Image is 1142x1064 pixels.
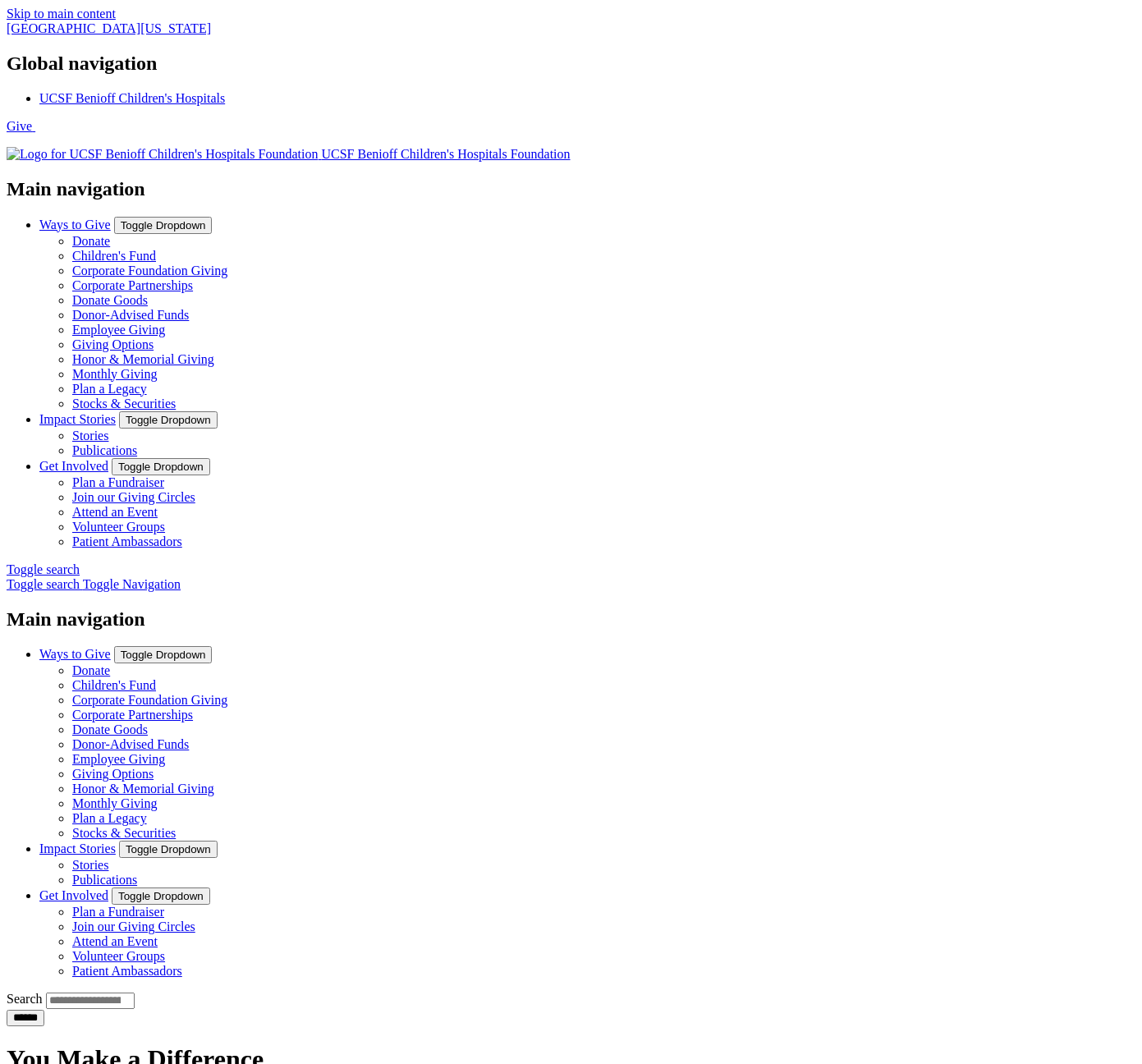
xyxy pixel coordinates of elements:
[39,91,225,105] a: UCSF Benioff Children's Hospitals
[72,934,158,948] a: Attend an Event
[114,217,213,234] button: Toggle Dropdown
[7,21,211,35] a: [GEOGRAPHIC_DATA][US_STATE]
[72,367,158,381] a: Monthly Giving
[39,842,116,855] a: Impact Stories
[72,382,147,396] a: Plan a Legacy
[72,873,137,887] a: Publications
[7,147,318,162] img: Logo for UCSF Benioff Children's Hospitals Foundation
[7,562,80,576] span: Toggle search
[119,841,218,858] button: Toggle Dropdown
[7,7,116,21] a: Skip to main content
[112,458,210,475] button: Toggle Dropdown
[72,323,165,337] a: Employee Giving
[72,752,165,766] a: Employee Giving
[39,459,108,473] a: Get Involved
[72,490,195,504] a: Join our Giving Circles
[39,888,108,902] a: Get Involved
[72,708,193,722] a: Corporate Partnerships
[7,119,35,133] a: Give
[72,949,165,963] a: Volunteer Groups
[7,178,1135,200] h2: Main navigation
[72,352,214,366] a: Honor & Memorial Giving
[72,293,148,307] a: Donate Goods
[72,920,195,933] a: Join our Giving Circles
[72,337,154,351] a: Giving Options
[72,663,110,677] a: Donate
[321,147,570,161] span: UCSF Benioff Children's Hospitals Foundation
[72,905,164,919] a: Plan a Fundraiser
[72,722,148,736] a: Donate Goods
[72,858,108,872] a: Stories
[7,577,80,591] span: Toggle search
[72,693,227,707] a: Corporate Foundation Giving
[72,264,227,277] a: Corporate Foundation Giving
[83,577,181,591] span: Toggle Navigation
[72,397,176,410] a: Stocks & Securities
[72,767,154,781] a: Giving Options
[72,534,182,548] a: Patient Ambassadors
[112,887,210,905] button: Toggle Dropdown
[72,505,158,519] a: Attend an Event
[7,992,43,1006] label: Search
[39,647,111,661] a: Ways to Give
[7,147,571,161] a: UCSF Benioff Children's Hospitals Foundation
[72,249,156,263] a: Children's Fund
[72,475,164,489] a: Plan a Fundraiser
[39,218,111,232] a: Ways to Give
[72,520,165,534] a: Volunteer Groups
[72,964,182,978] a: Patient Ambassadors
[72,782,214,796] a: Honor & Memorial Giving
[72,429,108,443] a: Stories
[72,826,176,840] a: Stocks & Securities
[114,646,213,663] button: Toggle Dropdown
[72,811,147,825] a: Plan a Legacy
[72,796,158,810] a: Monthly Giving
[72,308,189,322] a: Donor-Advised Funds
[72,678,156,692] a: Children's Fund
[72,737,189,751] a: Donor-Advised Funds
[7,53,1135,75] h2: Global navigation
[72,234,110,248] a: Donate
[39,412,116,426] a: Impact Stories
[72,278,193,292] a: Corporate Partnerships
[7,608,1135,631] h2: Main navigation
[72,443,137,457] a: Publications
[119,411,218,429] button: Toggle Dropdown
